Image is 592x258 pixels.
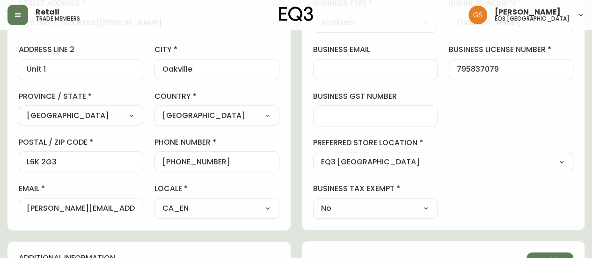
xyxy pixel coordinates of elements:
[313,44,438,55] label: business email
[313,91,438,102] label: business gst number
[279,7,314,22] img: logo
[154,91,279,102] label: country
[154,137,279,147] label: phone number
[19,184,143,194] label: email
[19,44,143,55] label: address line 2
[36,8,59,16] span: Retail
[154,44,279,55] label: city
[495,8,561,16] span: [PERSON_NAME]
[449,44,573,55] label: business license number
[36,16,80,22] h5: trade members
[154,184,279,194] label: locale
[313,138,574,148] label: preferred store location
[19,137,143,147] label: postal / zip code
[19,91,143,102] label: province / state
[495,16,570,22] h5: eq3 [GEOGRAPHIC_DATA]
[468,6,487,24] img: 6b403d9c54a9a0c30f681d41f5fc2571
[313,184,438,194] label: business tax exempt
